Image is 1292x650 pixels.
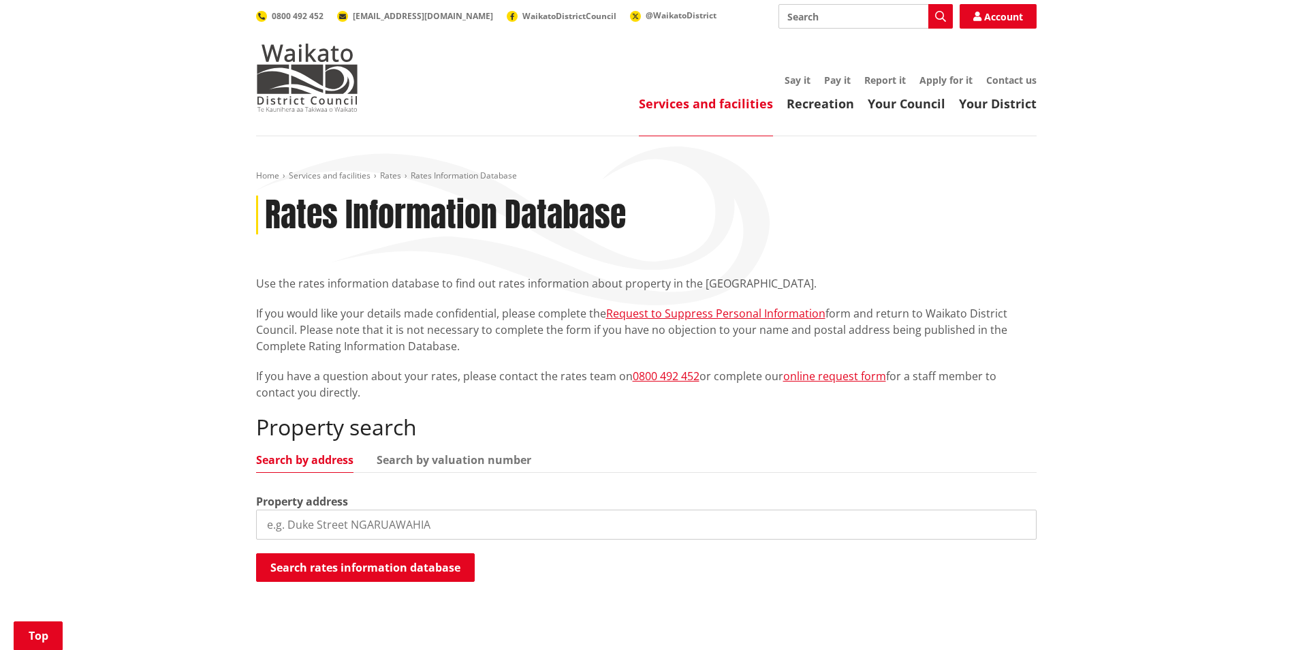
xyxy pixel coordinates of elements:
p: If you have a question about your rates, please contact the rates team on or complete our for a s... [256,368,1037,401]
img: Waikato District Council - Te Kaunihera aa Takiwaa o Waikato [256,44,358,112]
a: Rates [380,170,401,181]
a: @WaikatoDistrict [630,10,716,21]
nav: breadcrumb [256,170,1037,182]
a: Report it [864,74,906,87]
a: WaikatoDistrictCouncil [507,10,616,22]
a: Services and facilities [289,170,371,181]
span: @WaikatoDistrict [646,10,716,21]
h1: Rates Information Database [265,196,626,235]
span: Rates Information Database [411,170,517,181]
a: Home [256,170,279,181]
a: Search by address [256,454,353,465]
a: Apply for it [919,74,973,87]
span: 0800 492 452 [272,10,324,22]
a: [EMAIL_ADDRESS][DOMAIN_NAME] [337,10,493,22]
input: e.g. Duke Street NGARUAWAHIA [256,510,1037,540]
a: online request form [783,369,886,384]
a: Top [14,621,63,650]
a: Pay it [824,74,851,87]
a: Request to Suppress Personal Information [606,306,825,321]
label: Property address [256,493,348,510]
input: Search input [778,4,953,29]
button: Search rates information database [256,553,475,582]
a: Say it [785,74,810,87]
a: Search by valuation number [377,454,531,465]
p: If you would like your details made confidential, please complete the form and return to Waikato ... [256,305,1037,354]
span: WaikatoDistrictCouncil [522,10,616,22]
a: Your District [959,95,1037,112]
a: Contact us [986,74,1037,87]
a: 0800 492 452 [256,10,324,22]
a: Account [960,4,1037,29]
a: Your Council [868,95,945,112]
h2: Property search [256,414,1037,440]
span: [EMAIL_ADDRESS][DOMAIN_NAME] [353,10,493,22]
a: 0800 492 452 [633,369,699,384]
a: Recreation [787,95,854,112]
a: Services and facilities [639,95,773,112]
p: Use the rates information database to find out rates information about property in the [GEOGRAPHI... [256,275,1037,292]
